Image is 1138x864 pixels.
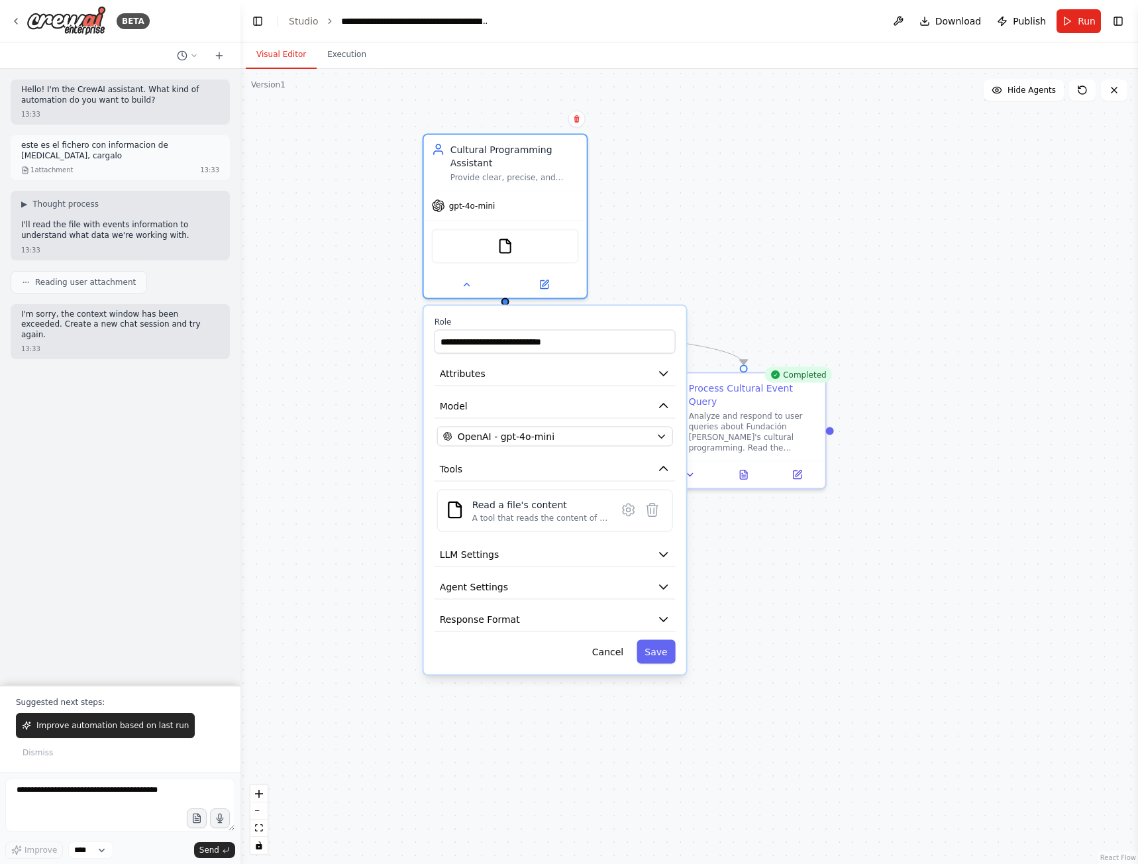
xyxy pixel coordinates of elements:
[250,820,268,837] button: fit view
[250,785,268,854] div: React Flow controls
[1109,12,1127,30] button: Show right sidebar
[21,245,40,255] div: 13:33
[715,467,772,483] button: View output
[32,199,99,209] span: Thought process
[23,747,53,758] span: Dismiss
[16,713,195,738] button: Improve automation based on last run
[317,41,377,69] button: Execution
[435,575,676,600] button: Agent Settings
[449,201,495,211] span: gpt-4o-mini
[246,41,317,69] button: Visual Editor
[497,239,513,254] img: FileReadTool
[5,841,63,859] button: Improve
[774,467,820,483] button: Open in side panel
[435,543,676,567] button: LLM Settings
[440,580,508,594] span: Agent Settings
[423,134,588,299] div: Cultural Programming AssistantProvide clear, precise, and friendly responses about upcoming cultu...
[248,12,267,30] button: Hide left sidebar
[250,785,268,802] button: zoom in
[435,457,676,482] button: Tools
[251,80,285,90] div: Version 1
[472,513,609,523] div: A tool that reads the content of a file. To use this tool, provide a 'file_path' parameter with t...
[200,165,219,175] div: 13:33
[1100,854,1136,861] a: React Flow attribution
[172,48,203,64] button: Switch to previous chat
[1008,85,1056,95] span: Hide Agents
[435,317,676,327] label: Role
[26,6,106,36] img: Logo
[210,808,230,828] button: Click to speak your automation idea
[36,720,189,731] span: Improve automation based on last run
[435,608,676,632] button: Response Format
[289,16,319,27] a: Studio
[21,199,27,209] span: ▶
[199,845,219,855] span: Send
[446,501,464,519] img: FileReadTool
[1078,15,1096,28] span: Run
[992,9,1051,33] button: Publish
[16,697,225,708] p: Suggested next steps:
[435,394,676,419] button: Model
[935,15,982,28] span: Download
[437,427,673,447] button: OpenAI - gpt-4o-mini
[21,140,219,161] p: este es el fichero con informacion de [MEDICAL_DATA], cargalo
[689,382,817,408] div: Process Cultural Event Query
[117,13,150,29] div: BETA
[661,372,827,490] div: CompletedProcess Cultural Event QueryAnalyze and respond to user queries about Fundación [PERSON_...
[21,109,40,119] div: 13:33
[187,808,207,828] button: Upload files
[440,400,468,413] span: Model
[21,199,99,209] button: ▶Thought process
[507,277,582,293] button: Open in side panel
[984,80,1064,101] button: Hide Agents
[568,111,586,128] button: Delete node
[450,143,579,170] div: Cultural Programming Assistant
[30,165,73,175] span: 1 attachment
[16,743,60,762] button: Dismiss
[35,277,136,288] span: Reading user attachment
[250,837,268,854] button: toggle interactivity
[21,344,40,354] div: 13:33
[1057,9,1101,33] button: Run
[764,367,831,383] div: Completed
[21,309,219,341] p: I'm sorry, the context window has been exceeded. Create a new chat session and try again.
[209,48,230,64] button: Start a new chat
[440,462,463,476] span: Tools
[689,411,817,453] div: Analyze and respond to user queries about Fundación [PERSON_NAME]'s cultural programming. Read th...
[21,85,219,105] p: Hello! I'm the CrewAI assistant. What kind of automation do you want to build?
[584,640,631,664] button: Cancel
[289,15,490,28] nav: breadcrumb
[914,9,987,33] button: Download
[450,172,579,183] div: Provide clear, precise, and friendly responses about upcoming cultural events and exhibitions at ...
[499,306,750,365] g: Edge from d3b3b3cd-4d24-4274-9d1c-c6098acbe577 to 28b06ec6-4e15-479d-b6cb-86f608bc5a9c
[435,362,676,386] button: Attributes
[1013,15,1046,28] span: Publish
[440,613,520,626] span: Response Format
[194,842,235,858] button: Send
[21,220,219,241] p: I'll read the file with events information to understand what data we're working with.
[617,498,641,522] button: Configure tool
[25,845,57,855] span: Improve
[440,548,499,561] span: LLM Settings
[250,802,268,820] button: zoom out
[472,498,609,512] div: Read a file's content
[458,430,554,443] span: OpenAI - gpt-4o-mini
[637,640,675,664] button: Save
[440,367,486,380] span: Attributes
[641,498,664,522] button: Delete tool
